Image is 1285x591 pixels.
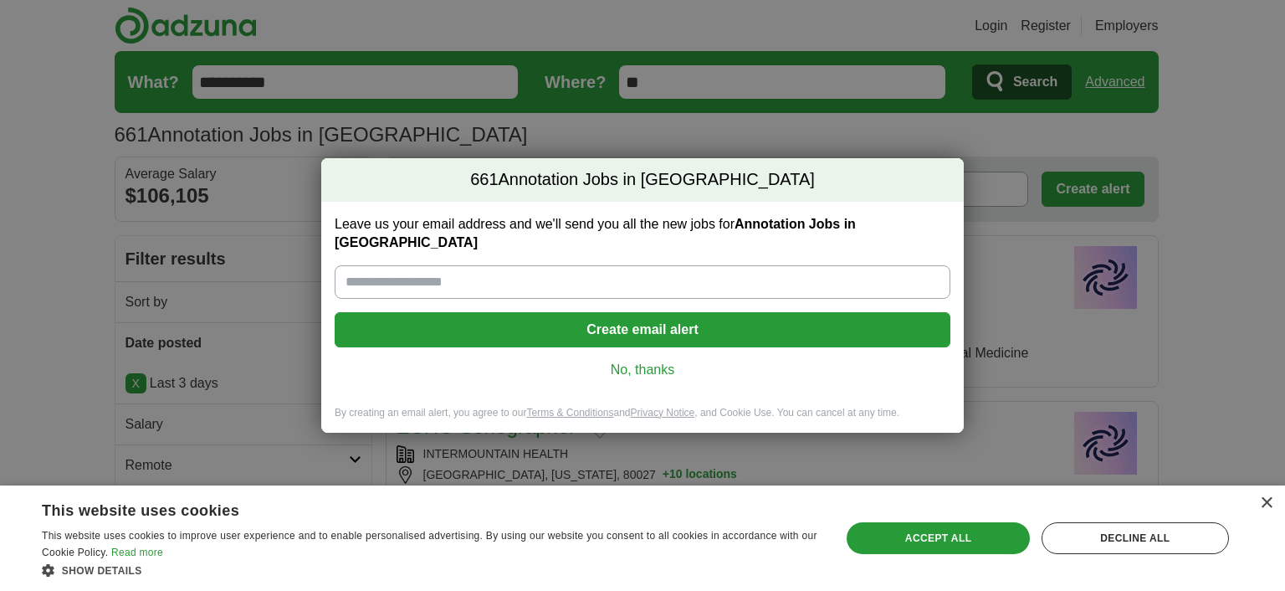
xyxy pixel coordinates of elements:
[335,215,950,252] label: Leave us your email address and we'll send you all the new jobs for
[42,562,817,578] div: Show details
[631,407,695,419] a: Privacy Notice
[335,312,950,347] button: Create email alert
[1042,522,1229,554] div: Decline all
[42,530,817,558] span: This website uses cookies to improve user experience and to enable personalised advertising. By u...
[42,496,776,521] div: This website uses cookies
[1260,497,1272,510] div: Close
[526,407,613,419] a: Terms & Conditions
[321,406,964,434] div: By creating an email alert, you agree to our and , and Cookie Use. You can cancel at any time.
[62,565,142,577] span: Show details
[470,168,498,192] span: 661
[111,547,163,558] a: Read more, opens a new window
[321,158,964,202] h2: Annotation Jobs in [GEOGRAPHIC_DATA]
[335,217,856,249] strong: Annotation Jobs in [GEOGRAPHIC_DATA]
[348,361,937,379] a: No, thanks
[847,522,1029,554] div: Accept all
